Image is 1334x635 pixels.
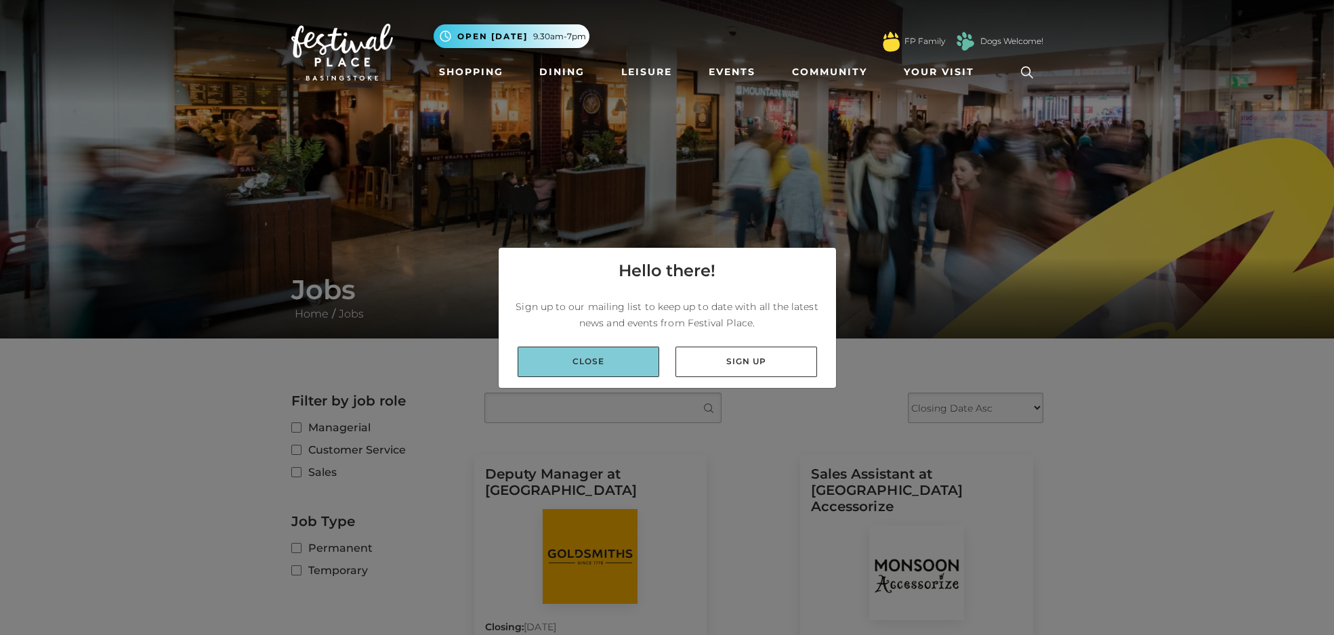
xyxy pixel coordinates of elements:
[518,347,659,377] a: Close
[291,24,393,81] img: Festival Place Logo
[904,35,945,47] a: FP Family
[904,65,974,79] span: Your Visit
[534,60,590,85] a: Dining
[898,60,986,85] a: Your Visit
[980,35,1043,47] a: Dogs Welcome!
[509,299,825,331] p: Sign up to our mailing list to keep up to date with all the latest news and events from Festival ...
[434,24,589,48] button: Open [DATE] 9.30am-7pm
[616,60,678,85] a: Leisure
[457,30,528,43] span: Open [DATE]
[434,60,509,85] a: Shopping
[533,30,586,43] span: 9.30am-7pm
[619,259,715,283] h4: Hello there!
[787,60,873,85] a: Community
[703,60,761,85] a: Events
[675,347,817,377] a: Sign up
